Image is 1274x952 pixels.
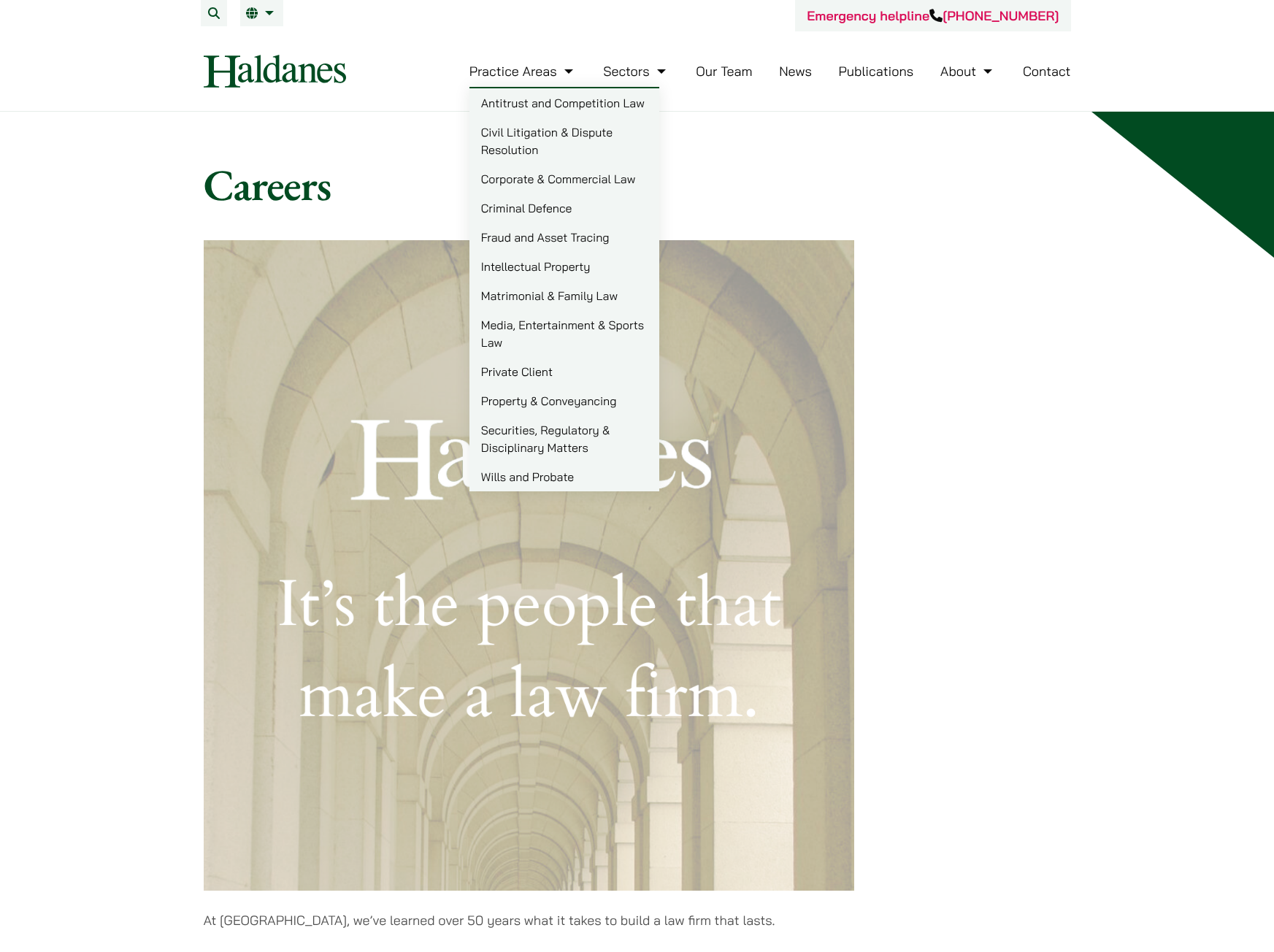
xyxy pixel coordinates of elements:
[469,223,659,252] a: Fraud and Asset Tracing
[469,357,659,386] a: Private Client
[204,55,346,88] img: Logo of Haldanes
[204,240,854,891] img: Banner with text: Haldanes, It’s the people that make a law firm
[469,88,659,118] a: Antitrust and Competition Law
[469,415,659,462] a: Securities, Regulatory & Disciplinary Matters
[469,118,659,164] a: Civil Litigation & Dispute Resolution
[469,252,659,281] a: Intellectual Property
[469,193,659,223] a: Criminal Defence
[469,310,659,357] a: Media, Entertainment & Sports Law
[839,63,914,80] a: Publications
[603,63,669,80] a: Sectors
[469,63,577,80] a: Practice Areas
[246,7,277,19] a: EN
[469,164,659,193] a: Corporate & Commercial Law
[469,462,659,491] a: Wills and Probate
[469,386,659,415] a: Property & Conveyancing
[779,63,812,80] a: News
[940,63,996,80] a: About
[204,158,1071,211] h1: Careers
[696,63,752,80] a: Our Team
[1023,63,1071,80] a: Contact
[469,281,659,310] a: Matrimonial & Family Law
[204,910,854,930] p: At [GEOGRAPHIC_DATA], we’ve learned over 50 years what it takes to build a law firm that lasts.
[807,7,1059,24] a: Emergency helpline[PHONE_NUMBER]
